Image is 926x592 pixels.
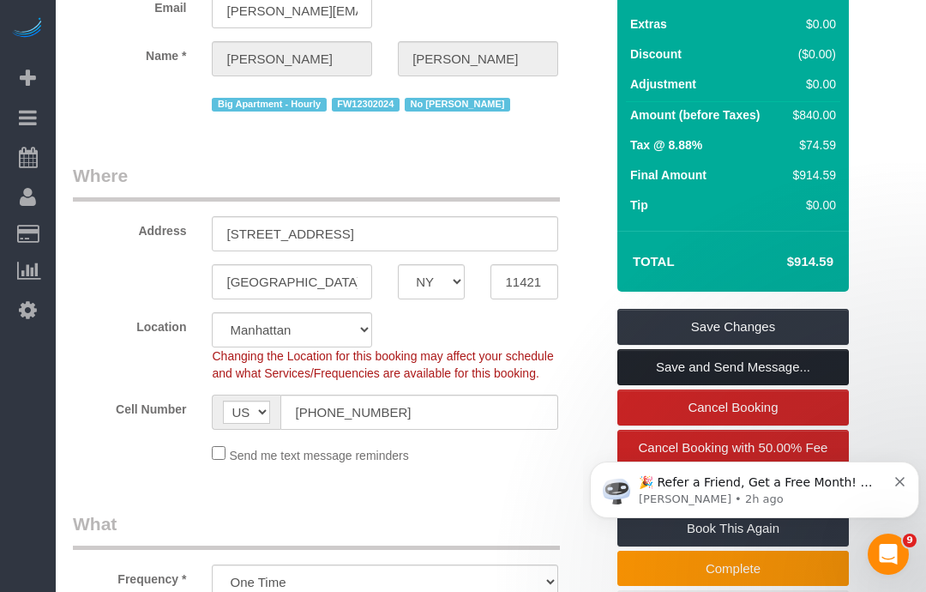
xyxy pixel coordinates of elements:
[405,98,510,112] span: No [PERSON_NAME]
[630,106,760,124] label: Amount (before Taxes)
[583,426,926,546] iframe: Intercom notifications message
[398,41,558,76] input: Last Name
[617,349,849,385] a: Save and Send Message...
[786,76,836,93] div: $0.00
[617,309,849,345] a: Save Changes
[212,349,553,380] span: Changing the Location for this booking may affect your schedule and what Services/Frequencies are...
[60,216,199,239] label: Address
[212,264,372,299] input: City
[786,136,836,154] div: $74.59
[786,106,836,124] div: $840.00
[280,395,557,430] input: Cell Number
[60,395,199,418] label: Cell Number
[60,41,199,64] label: Name *
[630,136,702,154] label: Tax @ 8.88%
[212,98,326,112] span: Big Apartment - Hourly
[229,449,408,462] span: Send me text message reminders
[786,15,836,33] div: $0.00
[617,551,849,587] a: Complete
[633,254,675,269] strong: Total
[630,15,667,33] label: Extras
[60,565,199,588] label: Frequency *
[73,163,560,202] legend: Where
[332,98,400,112] span: FW12302024
[10,17,45,41] img: Automaid Logo
[630,76,696,93] label: Adjustment
[736,255,833,269] h4: $914.59
[903,534,917,547] span: 9
[630,196,648,214] label: Tip
[490,264,557,299] input: Zip Code
[617,390,849,426] a: Cancel Booking
[786,166,836,184] div: $914.59
[73,511,560,550] legend: What
[630,166,707,184] label: Final Amount
[212,41,372,76] input: First Name
[786,45,836,63] div: ($0.00)
[786,196,836,214] div: $0.00
[60,312,199,335] label: Location
[868,534,909,575] iframe: Intercom live chat
[630,45,682,63] label: Discount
